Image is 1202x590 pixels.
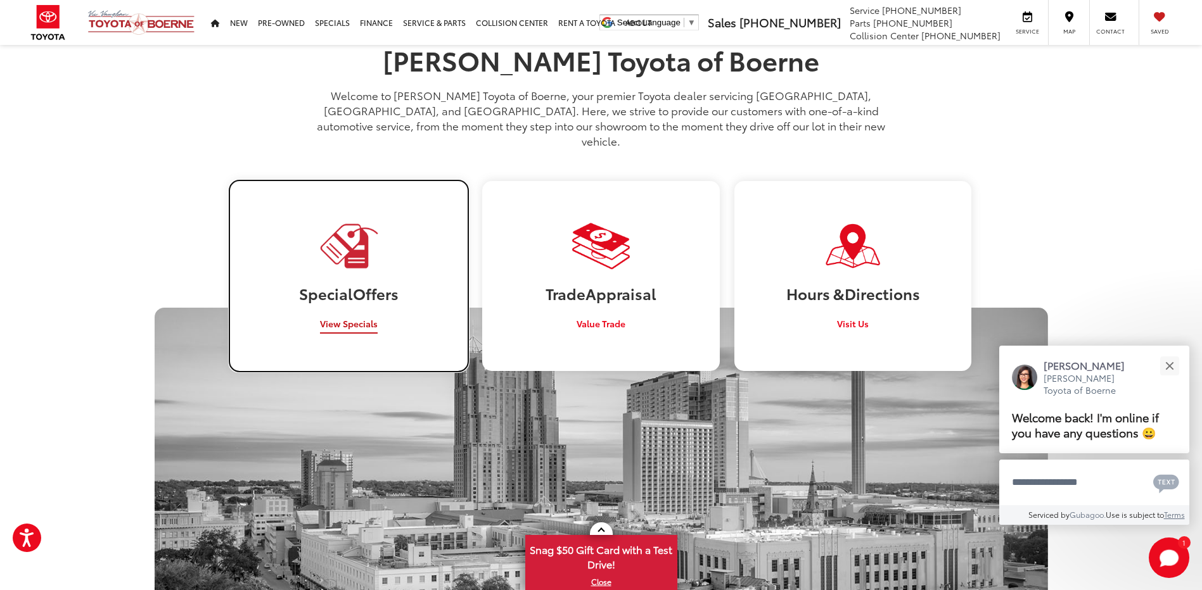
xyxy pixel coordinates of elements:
a: TradeAppraisal Value Trade [482,181,719,370]
h3: Trade Appraisal [492,285,710,301]
img: Visit Our Dealership [572,222,630,270]
span: Saved [1146,27,1173,35]
span: Welcome back! I'm online if you have any questions 😀 [1012,408,1159,441]
span: [PHONE_NUMBER] [921,29,1001,42]
span: View Specials [320,317,378,330]
span: Sales [708,14,736,30]
span: Use is subject to [1106,509,1164,520]
span: Parts [850,16,871,29]
a: SpecialOffers View Specials [230,181,467,370]
span: Snag $50 Gift Card with a Test Drive! [527,536,676,575]
span: 1 [1182,539,1186,545]
svg: Start Chat [1149,537,1189,578]
span: Map [1055,27,1083,35]
img: Visit Our Dealership [318,221,379,271]
span: Service [1013,27,1042,35]
a: Hours &Directions Visit Us [734,181,971,370]
p: [PERSON_NAME] [1044,358,1137,372]
span: Service [850,4,879,16]
span: Visit Us [837,317,869,330]
p: Welcome to [PERSON_NAME] Toyota of Boerne, your premier Toyota dealer servicing [GEOGRAPHIC_DATA]... [307,87,896,148]
button: Chat with SMS [1149,468,1183,496]
img: Vic Vaughan Toyota of Boerne [87,9,195,35]
h3: Hours & Directions [744,285,962,301]
button: Close [1156,352,1183,379]
button: Toggle Chat Window [1149,537,1189,578]
span: Serviced by [1028,509,1070,520]
span: [PHONE_NUMBER] [882,4,961,16]
svg: Text [1153,473,1179,493]
span: ▼ [687,18,696,27]
p: [PERSON_NAME] Toyota of Boerne [1044,372,1137,397]
span: Select Language [617,18,681,27]
span: [PHONE_NUMBER] [873,16,952,29]
textarea: Type your message [999,460,1189,505]
a: Terms [1164,509,1185,520]
img: Visit Our Dealership [824,222,882,270]
h1: [PERSON_NAME] Toyota of Boerne [307,45,896,74]
span: [PHONE_NUMBER] [739,14,841,30]
h3: Special Offers [240,285,457,301]
a: Gubagoo. [1070,509,1106,520]
div: Close[PERSON_NAME][PERSON_NAME] Toyota of BoerneWelcome back! I'm online if you have any question... [999,346,1189,525]
span: ​ [684,18,684,27]
span: Collision Center [850,29,919,42]
span: Value Trade [577,317,625,330]
span: Contact [1096,27,1125,35]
